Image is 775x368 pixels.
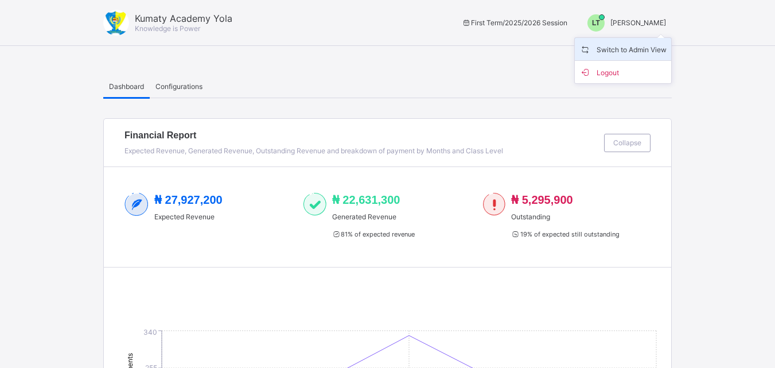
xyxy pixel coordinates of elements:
span: [PERSON_NAME] [610,18,666,27]
span: Configurations [155,82,202,91]
span: Kumaty Academy Yola [135,13,232,24]
span: ₦ 5,295,900 [511,193,573,206]
span: 19 % of expected still outstanding [511,230,619,238]
span: ₦ 22,631,300 [332,193,400,206]
span: Generated Revenue [332,212,415,221]
span: ₦ 27,927,200 [154,193,223,206]
span: session/term information [461,18,567,27]
span: Financial Report [124,130,598,141]
span: Switch to Admin View [579,42,667,56]
span: Collapse [613,138,641,147]
span: Expected Revenue [154,212,223,221]
span: 81 % of expected revenue [332,230,415,238]
span: Outstanding [511,212,619,221]
li: dropdown-list-item-buttom-1 [575,61,671,83]
span: Knowledge is Power [135,24,200,33]
img: paid-1.3eb1404cbcb1d3b736510a26bbfa3ccb.svg [303,193,326,216]
tspan: 340 [143,328,157,336]
span: Expected Revenue, Generated Revenue, Outstanding Revenue and breakdown of payment by Months and C... [124,146,503,155]
li: dropdown-list-item-name-0 [575,38,671,61]
span: Logout [579,65,667,79]
span: LT [592,19,600,27]
img: outstanding-1.146d663e52f09953f639664a84e30106.svg [483,193,505,216]
img: expected-2.4343d3e9d0c965b919479240f3db56ac.svg [124,193,149,216]
span: Dashboard [109,82,144,91]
